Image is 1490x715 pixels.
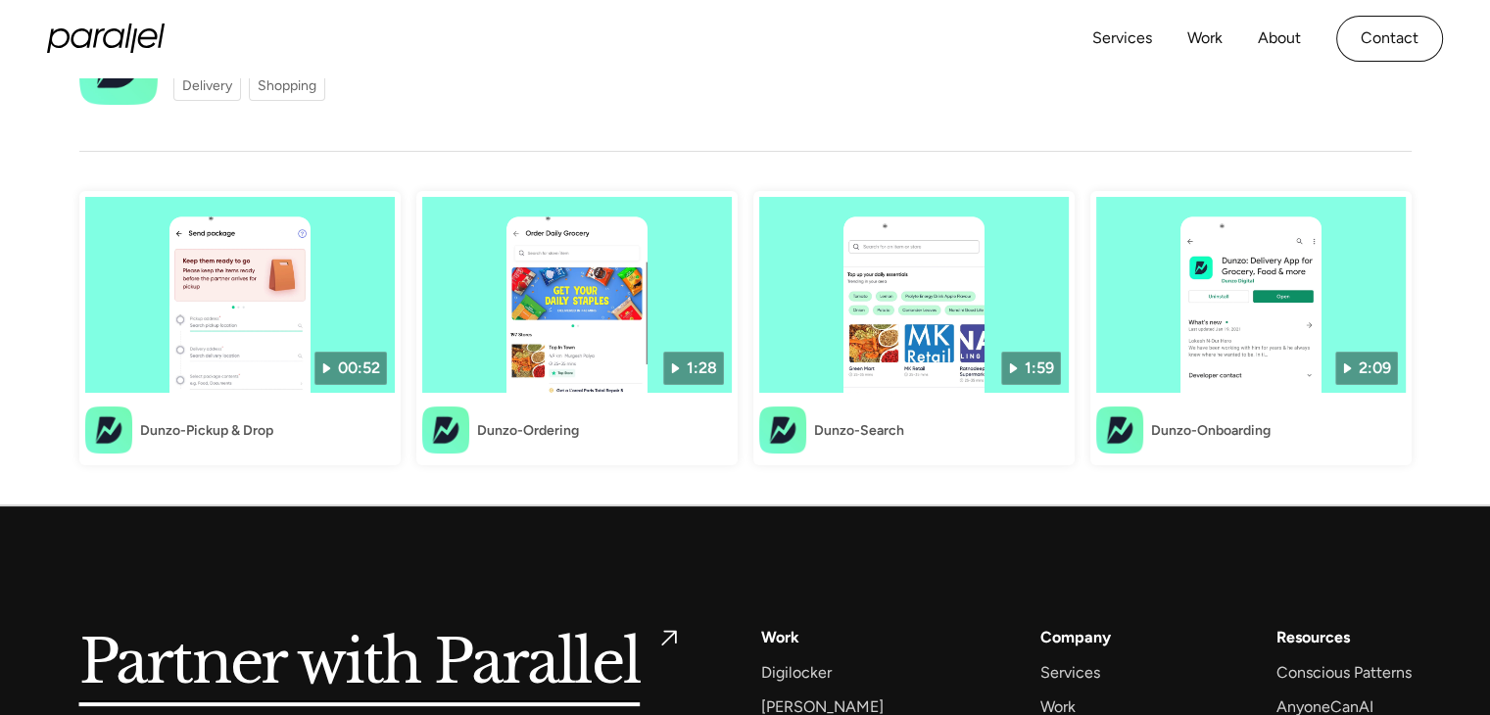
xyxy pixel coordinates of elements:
a: Partner with Parallel [79,624,684,703]
div: 00:52 [338,357,380,380]
div: 1:28 [687,357,717,380]
a: home [47,24,165,53]
div: Delivery [182,75,232,96]
div: Dunzo-Search [814,420,904,441]
a: Services [1040,659,1100,686]
div: 1:59 [1025,357,1054,380]
a: Shopping [249,71,325,101]
a: Dunzo-Search1:59Dunzo-SearchDunzo-Search [753,191,1075,465]
div: 2:09 [1359,357,1391,380]
a: About [1258,24,1301,53]
div: Dunzo-Pickup & Drop [140,420,273,441]
a: Work [761,624,799,650]
a: Digilocker [761,659,832,686]
img: Dunzo-Pickup & Drop [85,406,132,453]
a: Dunzo-Pickup & Drop00:52Dunzo-Pickup & DropDunzo-Pickup & Drop [79,191,401,465]
img: Dunzo-Onboarding [1096,197,1406,393]
div: Shopping [258,75,316,96]
a: Delivery [173,71,241,101]
a: Dunzo-Ordering1:28Dunzo-OrderingDunzo-Ordering [416,191,738,465]
img: Dunzo-Pickup & Drop [85,197,395,393]
a: Services [1092,24,1152,53]
div: Dunzo-Ordering [477,420,579,441]
img: Dunzo-Search [759,406,806,453]
a: Contact [1336,16,1443,62]
a: Conscious Patterns [1275,659,1411,686]
div: Resources [1275,624,1349,650]
img: Dunzo-Search [759,197,1069,393]
a: Dunzo-Onboarding2:09Dunzo-OnboardingDunzo-Onboarding [1090,191,1412,465]
img: Dunzo-Ordering [422,197,732,393]
a: Company [1040,624,1111,650]
h5: Partner with Parallel [79,624,641,703]
div: Dunzo-Onboarding [1151,420,1271,441]
img: Dunzo-Ordering [422,406,469,453]
img: Dunzo-Onboarding [1096,406,1143,453]
a: Work [1187,24,1223,53]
